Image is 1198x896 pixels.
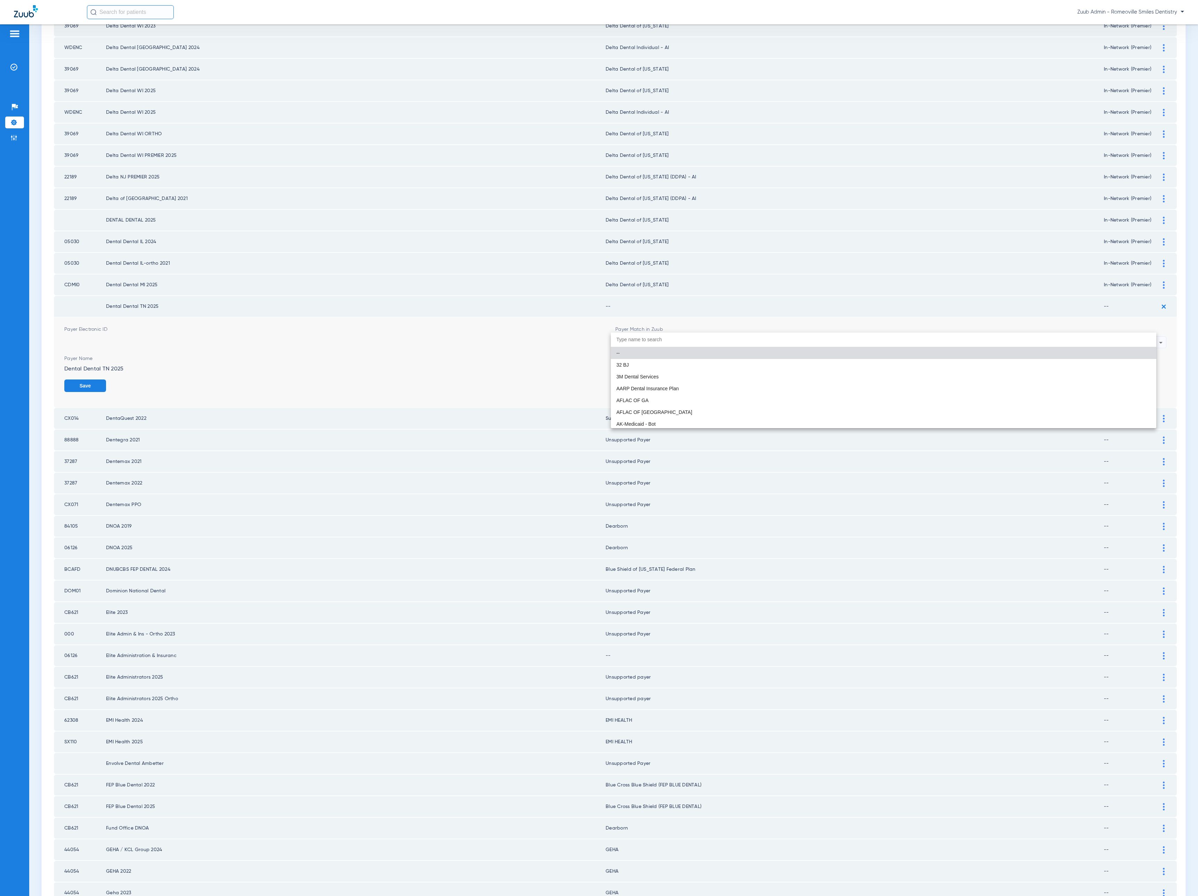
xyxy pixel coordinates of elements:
span: 32 BJ [616,362,629,367]
span: AFLAC OF [GEOGRAPHIC_DATA] [616,410,692,415]
input: dropdown search [611,333,1156,347]
span: AK-Medicaid - Bot [616,422,656,426]
span: -- [616,351,620,355]
span: AFLAC OF GA [616,398,649,403]
span: 3M Dental Services [616,374,658,379]
span: AARP Dental Insurance Plan [616,386,679,391]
